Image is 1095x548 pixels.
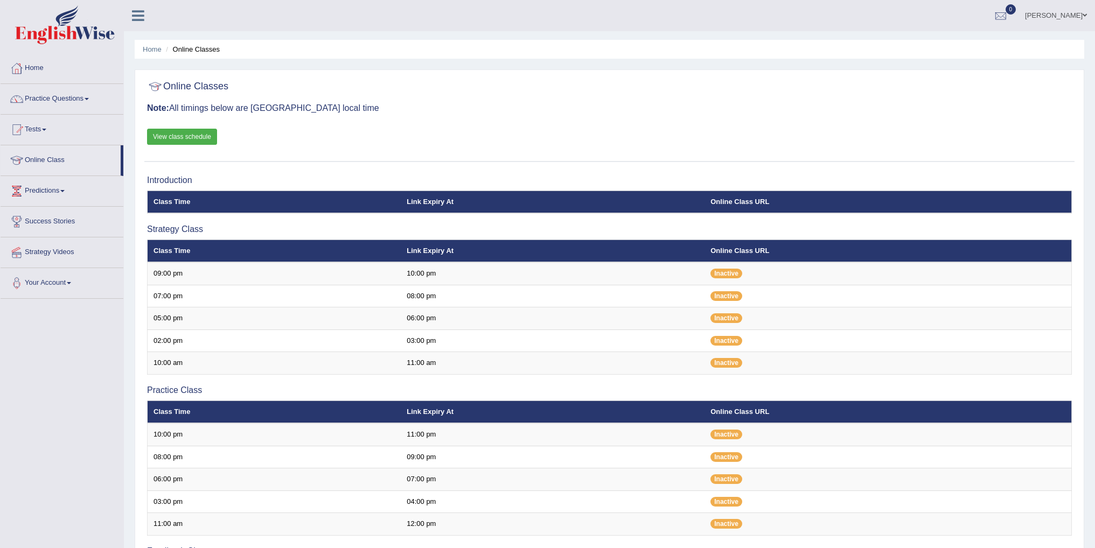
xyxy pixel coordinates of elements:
td: 05:00 pm [148,307,401,330]
span: Inactive [710,336,742,346]
a: Predictions [1,176,123,203]
td: 10:00 pm [148,423,401,446]
td: 02:00 pm [148,329,401,352]
th: Online Class URL [705,401,1071,423]
td: 11:00 am [401,352,705,375]
td: 11:00 pm [401,423,705,446]
td: 04:00 pm [401,490,705,513]
span: Inactive [710,519,742,529]
th: Online Class URL [705,240,1071,262]
span: Inactive [710,291,742,301]
td: 03:00 pm [401,329,705,352]
td: 09:00 pm [148,262,401,285]
a: Online Class [1,145,121,172]
td: 09:00 pm [401,446,705,468]
a: Tests [1,115,123,142]
h3: All timings below are [GEOGRAPHIC_DATA] local time [147,103,1072,113]
td: 08:00 pm [401,285,705,307]
a: Practice Questions [1,84,123,111]
td: 07:00 pm [148,285,401,307]
th: Class Time [148,191,401,213]
span: Inactive [710,474,742,484]
th: Link Expiry At [401,191,705,213]
th: Online Class URL [705,191,1071,213]
h3: Practice Class [147,385,1072,395]
span: Inactive [710,269,742,278]
th: Class Time [148,240,401,262]
h3: Introduction [147,175,1072,185]
a: Home [1,53,123,80]
th: Link Expiry At [401,401,705,423]
span: 0 [1006,4,1016,15]
a: View class schedule [147,129,217,145]
td: 03:00 pm [148,490,401,513]
a: Success Stories [1,207,123,234]
span: Inactive [710,313,742,323]
td: 08:00 pm [148,446,401,468]
h2: Online Classes [147,79,228,95]
td: 10:00 pm [401,262,705,285]
span: Inactive [710,452,742,462]
a: Your Account [1,268,123,295]
th: Class Time [148,401,401,423]
a: Home [143,45,162,53]
span: Inactive [710,430,742,439]
td: 06:00 pm [148,468,401,491]
li: Online Classes [163,44,220,54]
td: 10:00 am [148,352,401,375]
td: 11:00 am [148,513,401,536]
th: Link Expiry At [401,240,705,262]
b: Note: [147,103,169,113]
td: 07:00 pm [401,468,705,491]
td: 12:00 pm [401,513,705,536]
h3: Strategy Class [147,224,1072,234]
td: 06:00 pm [401,307,705,330]
a: Strategy Videos [1,237,123,264]
span: Inactive [710,358,742,368]
span: Inactive [710,497,742,507]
